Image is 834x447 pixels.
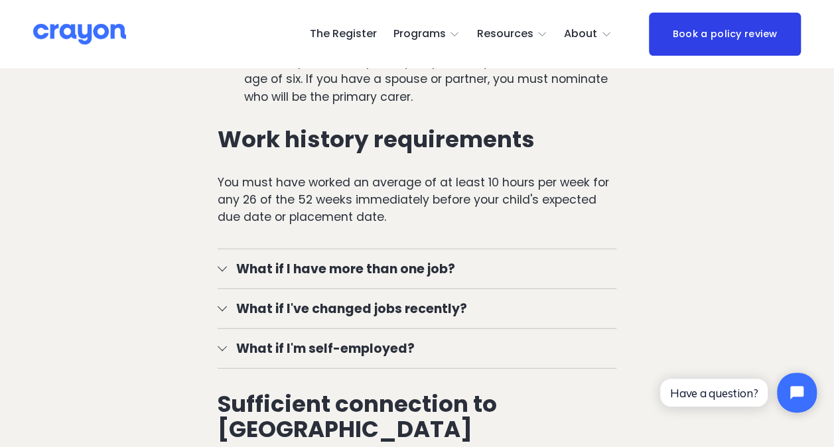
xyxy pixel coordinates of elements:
[393,25,446,44] span: Programs
[227,339,616,358] span: What if I'm self-employed?
[310,24,377,45] a: The Register
[218,174,616,226] p: You must have worked an average of at least 10 hours per week for any 26 of the 52 weeks immediat...
[218,249,616,288] button: What if I have more than one job?
[649,13,800,56] a: Book a policy review
[564,24,612,45] a: folder dropdown
[218,329,616,368] button: What if I'm self-employed?
[218,289,616,328] button: What if I've changed jobs recently?
[476,25,533,44] span: Resources
[227,299,616,318] span: What if I've changed jobs recently?
[227,259,616,279] span: What if I have more than one job?
[218,127,616,153] h3: Work history requirements
[564,25,597,44] span: About
[649,361,828,424] iframe: Tidio Chat
[476,24,547,45] a: folder dropdown
[244,53,616,105] p: You take permanent primary responsibility for a child under the age of six. If you have a spouse ...
[393,24,460,45] a: folder dropdown
[218,391,616,443] h3: Sufficient connection to [GEOGRAPHIC_DATA]
[33,23,126,46] img: Crayon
